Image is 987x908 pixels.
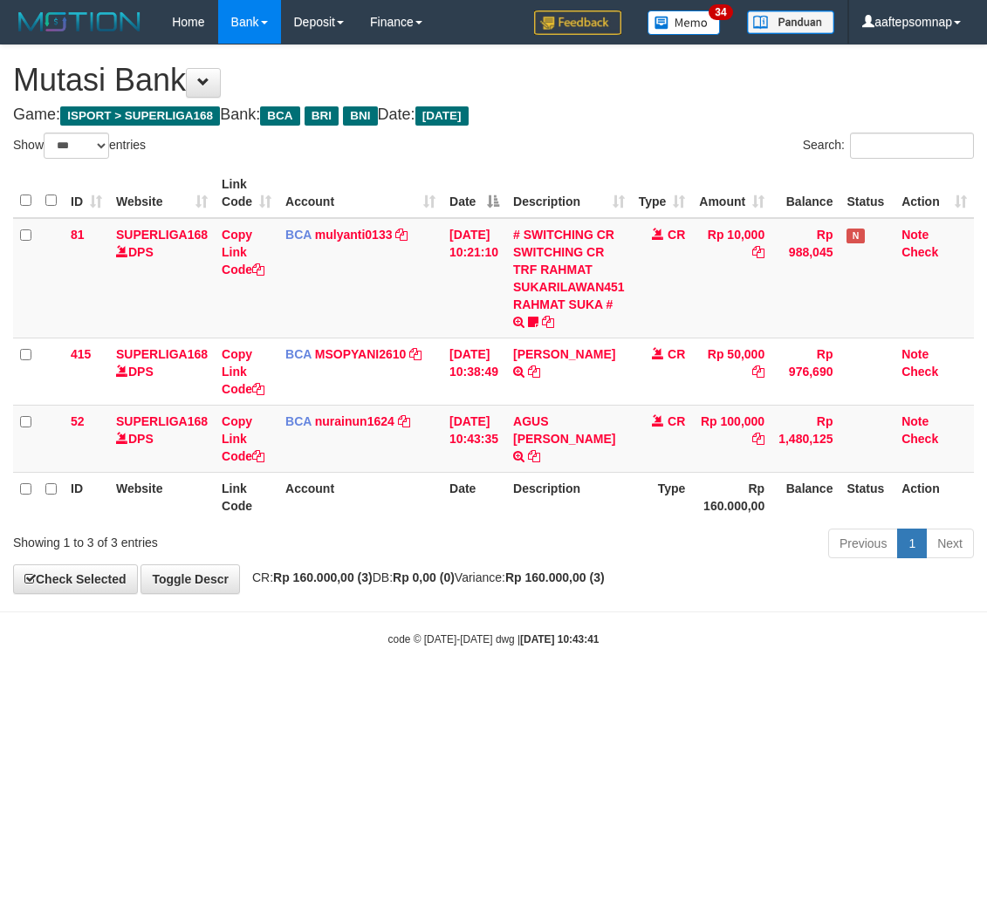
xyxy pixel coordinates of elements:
[44,133,109,159] select: Showentries
[243,570,605,584] span: CR: DB: Variance:
[60,106,220,126] span: ISPORT > SUPERLIGA168
[442,405,506,472] td: [DATE] 10:43:35
[278,472,442,522] th: Account
[215,168,278,218] th: Link Code: activate to sort column ascending
[506,472,632,522] th: Description
[285,228,312,242] span: BCA
[668,228,685,242] span: CR
[901,228,929,242] a: Note
[116,414,208,428] a: SUPERLIGA168
[442,168,506,218] th: Date: activate to sort column descending
[71,228,85,242] span: 81
[442,472,506,522] th: Date
[13,133,146,159] label: Show entries
[803,133,974,159] label: Search:
[109,168,215,218] th: Website: activate to sort column ascending
[692,218,771,338] td: Rp 10,000
[109,218,215,338] td: DPS
[850,133,974,159] input: Search:
[71,414,85,428] span: 52
[305,106,339,126] span: BRI
[315,228,393,242] a: mulyanti0133
[273,570,373,584] strong: Rp 160.000,00 (3)
[442,338,506,405] td: [DATE] 10:38:49
[846,229,864,243] span: Has Note
[285,414,312,428] span: BCA
[13,564,138,594] a: Check Selected
[393,570,455,584] strong: Rp 0,00 (0)
[64,168,109,218] th: ID: activate to sort column ascending
[109,472,215,522] th: Website
[109,338,215,405] td: DPS
[926,529,974,558] a: Next
[409,347,422,361] a: Copy MSOPYANI2610 to clipboard
[13,9,146,35] img: MOTION_logo.png
[894,472,974,522] th: Action
[692,405,771,472] td: Rp 100,000
[771,218,840,338] td: Rp 988,045
[388,633,600,645] small: code © [DATE]-[DATE] dwg |
[278,168,442,218] th: Account: activate to sort column ascending
[747,10,834,34] img: panduan.png
[343,106,377,126] span: BNI
[513,414,615,446] a: AGUS [PERSON_NAME]
[692,168,771,218] th: Amount: activate to sort column ascending
[771,472,840,522] th: Balance
[520,633,599,645] strong: [DATE] 10:43:41
[534,10,621,35] img: Feedback.jpg
[752,432,764,446] a: Copy Rp 100,000 to clipboard
[692,472,771,522] th: Rp 160.000,00
[260,106,299,126] span: BCA
[752,365,764,379] a: Copy Rp 50,000 to clipboard
[442,218,506,338] td: [DATE] 10:21:10
[528,449,540,463] a: Copy AGUS BUDI SETIAWAN to clipboard
[13,106,974,124] h4: Game: Bank: Date:
[901,365,938,379] a: Check
[752,245,764,259] a: Copy Rp 10,000 to clipboard
[692,338,771,405] td: Rp 50,000
[71,347,91,361] span: 415
[116,228,208,242] a: SUPERLIGA168
[901,347,929,361] a: Note
[109,405,215,472] td: DPS
[542,315,554,329] a: Copy # SWITCHING CR SWITCHING CR TRF RAHMAT SUKARILAWAN451 RAHMAT SUKA # to clipboard
[506,168,632,218] th: Description: activate to sort column ascending
[415,106,469,126] span: [DATE]
[222,347,264,396] a: Copy Link Code
[315,347,407,361] a: MSOPYANI2610
[513,228,625,311] a: # SWITCHING CR SWITCHING CR TRF RAHMAT SUKARILAWAN451 RAHMAT SUKA #
[285,347,312,361] span: BCA
[222,228,264,276] a: Copy Link Code
[828,529,898,558] a: Previous
[897,529,927,558] a: 1
[398,414,410,428] a: Copy nurainun1624 to clipboard
[771,168,840,218] th: Balance
[709,4,732,20] span: 34
[668,414,685,428] span: CR
[648,10,721,35] img: Button%20Memo.svg
[315,414,394,428] a: nurainun1624
[632,168,693,218] th: Type: activate to sort column ascending
[222,414,264,463] a: Copy Link Code
[901,414,929,428] a: Note
[513,347,615,361] a: [PERSON_NAME]
[771,405,840,472] td: Rp 1,480,125
[215,472,278,522] th: Link Code
[528,365,540,379] a: Copy USMAN JAELANI to clipboard
[901,245,938,259] a: Check
[116,347,208,361] a: SUPERLIGA168
[632,472,693,522] th: Type
[13,527,398,551] div: Showing 1 to 3 of 3 entries
[840,168,894,218] th: Status
[13,63,974,98] h1: Mutasi Bank
[901,432,938,446] a: Check
[505,570,605,584] strong: Rp 160.000,00 (3)
[64,472,109,522] th: ID
[395,228,408,242] a: Copy mulyanti0133 to clipboard
[141,564,240,594] a: Toggle Descr
[771,338,840,405] td: Rp 976,690
[894,168,974,218] th: Action: activate to sort column ascending
[668,347,685,361] span: CR
[840,472,894,522] th: Status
